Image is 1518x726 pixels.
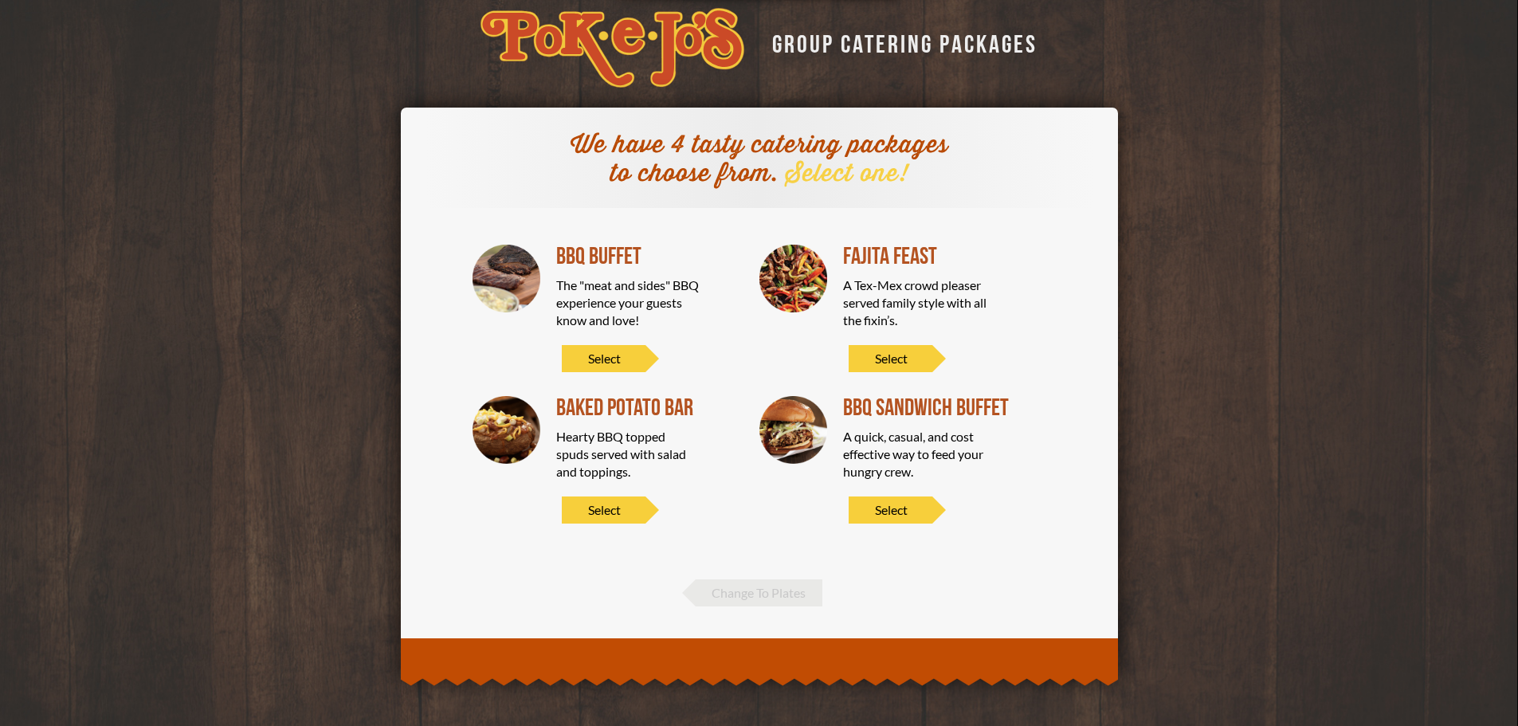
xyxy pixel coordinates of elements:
div: We have 4 tasty catering packages to choose from. [560,131,959,189]
img: Fajita Feast [759,245,828,313]
span: Select [849,496,932,524]
span: Select [562,345,645,372]
img: Baked Potato Bar [473,396,541,465]
div: Baked Potato Bar [556,396,735,420]
div: A quick, casual, and cost effective way to feed your hungry crew. [843,428,987,481]
span: Select [562,496,645,524]
span: Select one! [786,159,908,190]
div: A Tex-Mex crowd pleaser served family style with all the fixin’s. [843,277,987,329]
img: logo-34603ddf.svg [481,8,744,88]
div: The "meat and sides" BBQ experience your guests know and love! [556,277,700,329]
span: Select [849,345,932,372]
div: Fajita Feast [843,245,1022,269]
div: BBQ SANDWICH BUFFET [843,396,1022,420]
span: Change To Plates [696,579,822,606]
div: GROUP CATERING PACKAGES [760,26,1037,57]
div: BBQ Buffet [556,245,735,269]
div: Hearty BBQ topped spuds served with salad and toppings. [556,428,700,481]
img: BBQ SANDWICH BUFFET [759,396,828,465]
img: BBQ Buffet [473,245,541,313]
